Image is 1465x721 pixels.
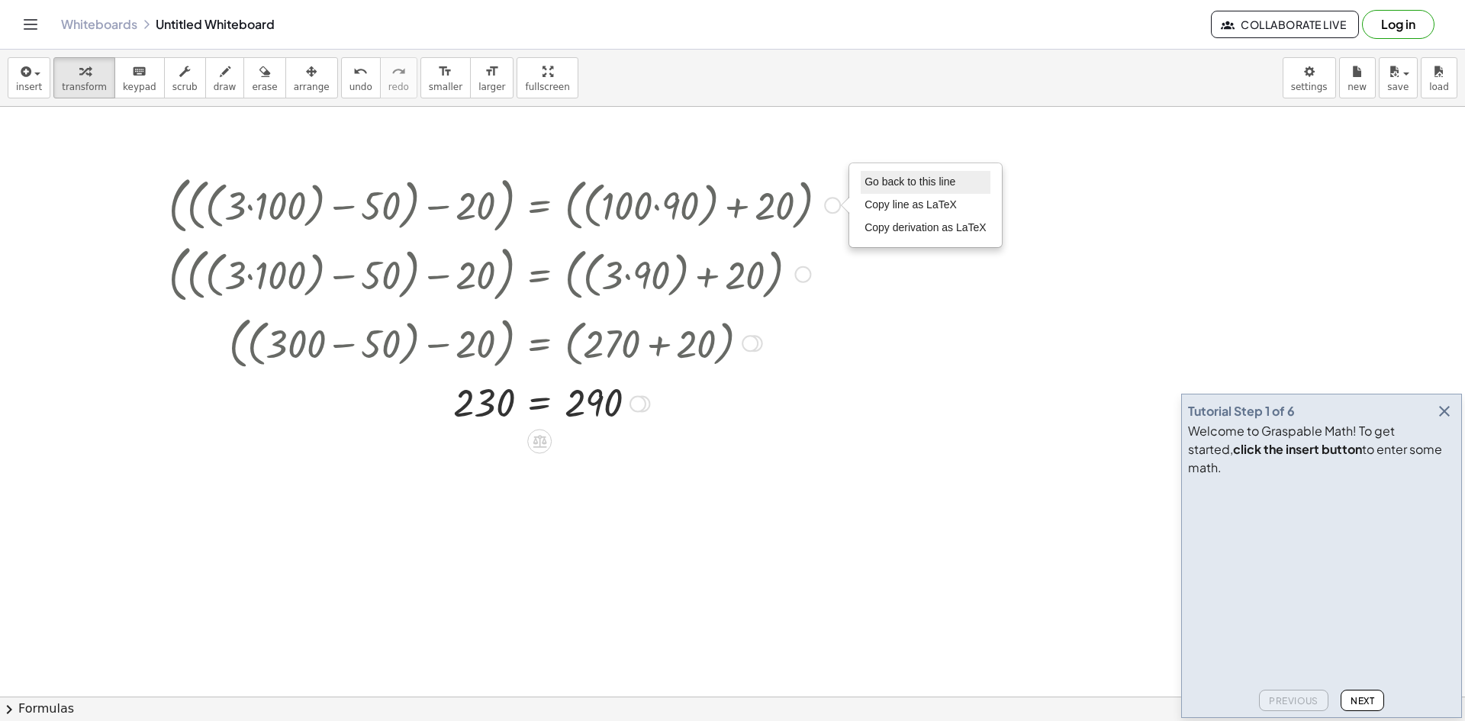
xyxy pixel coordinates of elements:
a: Whiteboards [61,17,137,32]
span: scrub [172,82,198,92]
button: erase [243,57,285,98]
button: Next [1341,690,1384,711]
button: redoredo [380,57,417,98]
span: larger [478,82,505,92]
button: format_sizesmaller [420,57,471,98]
button: Toggle navigation [18,12,43,37]
button: keyboardkeypad [114,57,165,98]
span: erase [252,82,277,92]
button: settings [1283,57,1336,98]
span: insert [16,82,42,92]
button: draw [205,57,245,98]
span: draw [214,82,237,92]
b: click the insert button [1233,441,1362,457]
button: insert [8,57,50,98]
div: Apply the same math to both sides of the equation [527,429,552,453]
span: smaller [429,82,462,92]
span: load [1429,82,1449,92]
span: Next [1351,695,1374,707]
span: transform [62,82,107,92]
button: arrange [285,57,338,98]
span: fullscreen [525,82,569,92]
button: Collaborate Live [1211,11,1359,38]
span: arrange [294,82,330,92]
button: undoundo [341,57,381,98]
span: undo [349,82,372,92]
i: format_size [438,63,452,81]
div: Tutorial Step 1 of 6 [1188,402,1295,420]
button: save [1379,57,1418,98]
i: redo [391,63,406,81]
i: undo [353,63,368,81]
span: Copy derivation as LaTeX [865,221,987,233]
span: redo [388,82,409,92]
button: new [1339,57,1376,98]
button: Log in [1362,10,1434,39]
i: keyboard [132,63,146,81]
div: Welcome to Graspable Math! To get started, to enter some math. [1188,422,1455,477]
span: settings [1291,82,1328,92]
span: Copy line as LaTeX [865,198,957,211]
span: keypad [123,82,156,92]
button: fullscreen [517,57,578,98]
span: new [1347,82,1367,92]
button: format_sizelarger [470,57,514,98]
span: save [1387,82,1409,92]
button: load [1421,57,1457,98]
button: scrub [164,57,206,98]
span: Go back to this line [865,175,955,188]
button: transform [53,57,115,98]
i: format_size [485,63,499,81]
span: Collaborate Live [1224,18,1346,31]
